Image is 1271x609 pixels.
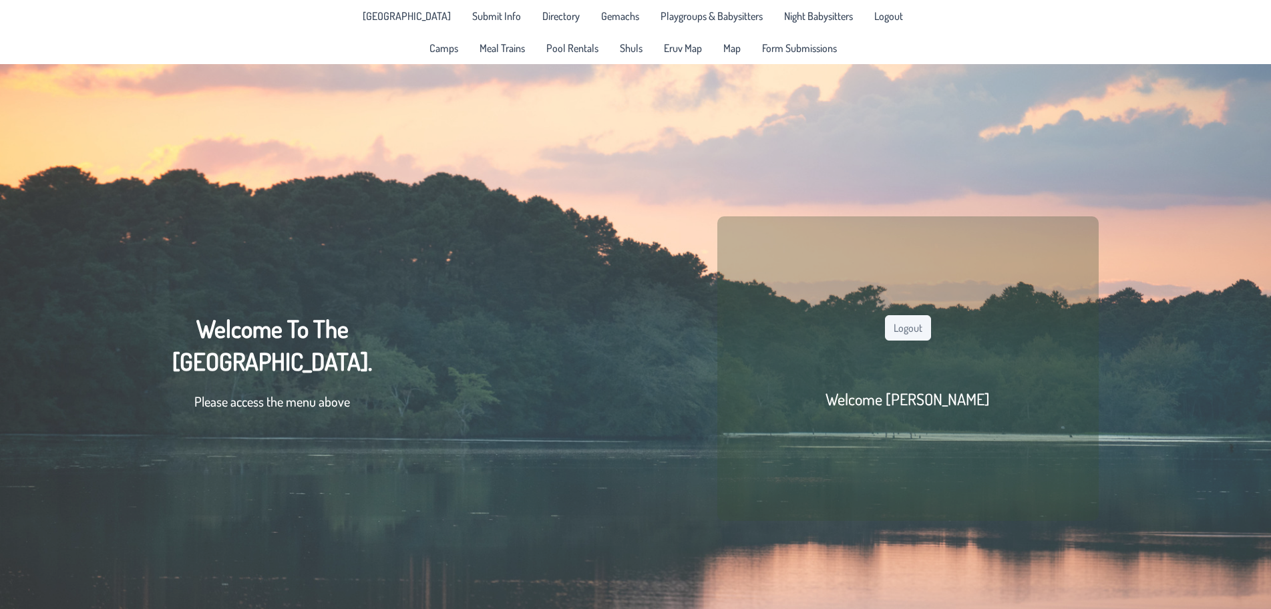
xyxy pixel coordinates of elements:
[620,43,643,53] span: Shuls
[538,37,606,59] a: Pool Rentals
[464,5,529,27] a: Submit Info
[784,11,853,21] span: Night Babysitters
[664,43,702,53] span: Eruv Map
[542,11,580,21] span: Directory
[363,11,451,21] span: [GEOGRAPHIC_DATA]
[715,37,749,59] a: Map
[601,11,639,21] span: Gemachs
[480,43,525,53] span: Meal Trains
[885,315,931,341] button: Logout
[472,11,521,21] span: Submit Info
[172,391,372,411] p: Please access the menu above
[866,5,911,27] li: Logout
[826,389,990,409] h2: Welcome [PERSON_NAME]
[472,37,533,59] a: Meal Trains
[656,37,710,59] a: Eruv Map
[653,5,771,27] a: Playgroups & Babysitters
[546,43,598,53] span: Pool Rentals
[762,43,837,53] span: Form Submissions
[593,5,647,27] a: Gemachs
[874,11,903,21] span: Logout
[776,5,861,27] a: Night Babysitters
[421,37,466,59] a: Camps
[723,43,741,53] span: Map
[534,5,588,27] a: Directory
[612,37,651,59] a: Shuls
[661,11,763,21] span: Playgroups & Babysitters
[355,5,459,27] a: [GEOGRAPHIC_DATA]
[754,37,845,59] a: Form Submissions
[172,313,372,425] div: Welcome To The [GEOGRAPHIC_DATA].
[429,43,458,53] span: Camps
[355,5,459,27] li: Pine Lake Park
